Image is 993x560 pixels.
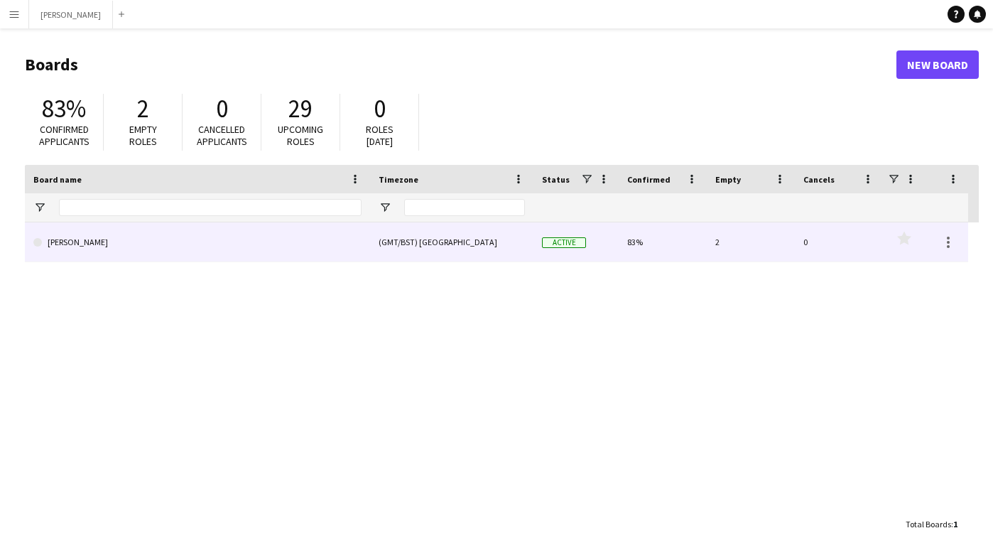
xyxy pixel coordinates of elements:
[278,123,323,148] span: Upcoming roles
[715,174,741,185] span: Empty
[137,93,149,124] span: 2
[216,93,228,124] span: 0
[366,123,394,148] span: Roles [DATE]
[896,50,979,79] a: New Board
[542,174,570,185] span: Status
[404,199,525,216] input: Timezone Filter Input
[33,222,362,262] a: [PERSON_NAME]
[627,174,671,185] span: Confirmed
[33,174,82,185] span: Board name
[619,222,707,262] div: 83%
[542,237,586,248] span: Active
[33,201,46,214] button: Open Filter Menu
[129,123,157,148] span: Empty roles
[953,519,957,529] span: 1
[29,1,113,28] button: [PERSON_NAME]
[707,222,795,262] div: 2
[25,54,896,75] h1: Boards
[374,93,386,124] span: 0
[288,93,313,124] span: 29
[39,123,89,148] span: Confirmed applicants
[379,201,391,214] button: Open Filter Menu
[906,519,951,529] span: Total Boards
[370,222,533,262] div: (GMT/BST) [GEOGRAPHIC_DATA]
[197,123,247,148] span: Cancelled applicants
[803,174,835,185] span: Cancels
[379,174,418,185] span: Timezone
[795,222,883,262] div: 0
[906,510,957,538] div: :
[42,93,86,124] span: 83%
[59,199,362,216] input: Board name Filter Input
